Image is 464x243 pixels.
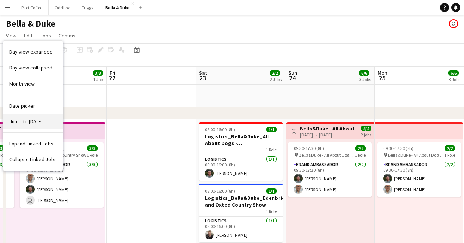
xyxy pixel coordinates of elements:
[37,31,54,40] a: Jobs
[359,70,369,76] span: 6/6
[270,76,282,82] div: 2 Jobs
[87,152,98,158] span: 1 Role
[388,152,444,158] span: Bella&Duke - All About Dogs - [GEOGRAPHIC_DATA]
[24,32,33,39] span: Edit
[3,76,63,91] a: Month view
[20,160,104,208] app-card-role: Brand Ambassador3/307:30-16:00 (8h30m)[PERSON_NAME][PERSON_NAME] [PERSON_NAME]
[355,152,366,158] span: 1 Role
[9,64,52,71] span: Day view collapsed
[199,122,283,181] app-job-card: 08:00-16:00 (8h)1/1Logistics_Bella&Duke_All About Dogs - [GEOGRAPHIC_DATA]1 RoleLogistics1/108:00...
[6,18,55,29] h1: Bella & Duke
[9,48,53,55] span: Day view expanded
[3,136,63,151] a: Expand Linked Jobs
[3,114,63,129] a: Jump to today
[355,145,366,151] span: 2/2
[449,76,460,82] div: 3 Jobs
[3,60,63,75] a: Day view collapsed
[199,69,207,76] span: Sat
[199,133,283,147] h3: Logistics_Bella&Duke_All About Dogs - [GEOGRAPHIC_DATA]
[377,142,461,197] app-job-card: 09:30-17:30 (8h)2/2 Bella&Duke - All About Dogs - [GEOGRAPHIC_DATA]1 RoleBrand Ambassador2/209:30...
[300,132,356,138] div: [DATE] → [DATE]
[87,145,98,151] span: 3/3
[21,31,36,40] a: Edit
[3,44,63,60] a: Day view expanded
[199,155,283,181] app-card-role: Logistics1/108:00-16:00 (8h)[PERSON_NAME]
[266,127,277,132] span: 1/1
[299,152,355,158] span: Bella&Duke - All About Dogs - [GEOGRAPHIC_DATA]
[288,142,372,197] app-job-card: 09:30-17:30 (8h)2/2 Bella&Duke - All About Dogs - [GEOGRAPHIC_DATA]1 RoleBrand Ambassador2/209:30...
[444,152,455,158] span: 1 Role
[361,131,371,138] div: 2 jobs
[76,0,99,15] button: Tuggs
[56,31,79,40] a: Comms
[6,32,16,39] span: View
[205,188,235,194] span: 08:00-16:00 (8h)
[448,70,459,76] span: 6/6
[287,73,297,82] span: 24
[99,0,136,15] button: Bella & Duke
[59,32,76,39] span: Comms
[449,19,458,28] app-user-avatar: Chubby Bear
[198,73,207,82] span: 23
[9,156,57,163] span: Collapse Linked Jobs
[294,145,324,151] span: 09:30-17:30 (8h)
[9,80,35,87] span: Month view
[9,140,53,147] span: Expand Linked Jobs
[40,32,51,39] span: Jobs
[9,118,43,125] span: Jump to [DATE]
[288,160,372,197] app-card-role: Brand Ambassador2/209:30-17:30 (8h)[PERSON_NAME][PERSON_NAME]
[199,184,283,242] app-job-card: 08:00-16:00 (8h)1/1Logistics_Bella&Duke_Edenbridge and Oxted Country Show1 RoleLogistics1/108:00-...
[108,73,116,82] span: 22
[3,31,19,40] a: View
[359,76,371,82] div: 3 Jobs
[205,127,235,132] span: 08:00-16:00 (8h)
[266,188,277,194] span: 1/1
[49,0,76,15] button: Oddbox
[266,147,277,153] span: 1 Role
[361,126,371,131] span: 4/4
[300,125,356,132] h3: Bella&Duke - All About Dogs - [GEOGRAPHIC_DATA]
[199,195,283,208] h3: Logistics_Bella&Duke_Edenbridge and Oxted Country Show
[377,160,461,197] app-card-role: Brand Ambassador2/209:30-17:30 (8h)[PERSON_NAME][PERSON_NAME]
[199,217,283,242] app-card-role: Logistics1/108:00-16:00 (8h)[PERSON_NAME]
[3,151,63,167] a: Collapse Linked Jobs
[93,70,103,76] span: 3/3
[383,145,414,151] span: 09:30-17:30 (8h)
[20,142,104,208] app-job-card: 07:30-16:00 (8h30m)3/3 Pembrokeshire Country Show1 RoleBrand Ambassador3/307:30-16:00 (8h30m)[PER...
[377,73,387,82] span: 25
[110,69,116,76] span: Fri
[15,0,49,15] button: Pact Coffee
[93,76,103,82] div: 1 Job
[266,208,277,214] span: 1 Role
[9,102,35,109] span: Date picker
[378,69,387,76] span: Mon
[3,98,63,114] a: Date picker
[270,70,280,76] span: 2/2
[445,145,455,151] span: 2/2
[288,69,297,76] span: Sun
